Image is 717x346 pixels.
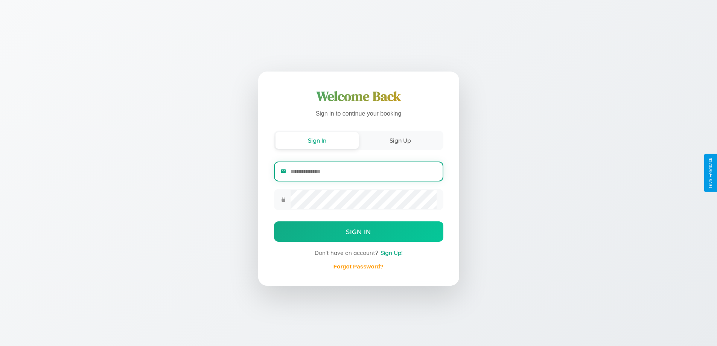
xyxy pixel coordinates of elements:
[333,263,384,270] a: Forgot Password?
[708,158,713,188] div: Give Feedback
[274,87,443,105] h1: Welcome Back
[274,249,443,256] div: Don't have an account?
[274,108,443,119] p: Sign in to continue your booking
[276,132,359,149] button: Sign In
[381,249,403,256] span: Sign Up!
[359,132,442,149] button: Sign Up
[274,221,443,242] button: Sign In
